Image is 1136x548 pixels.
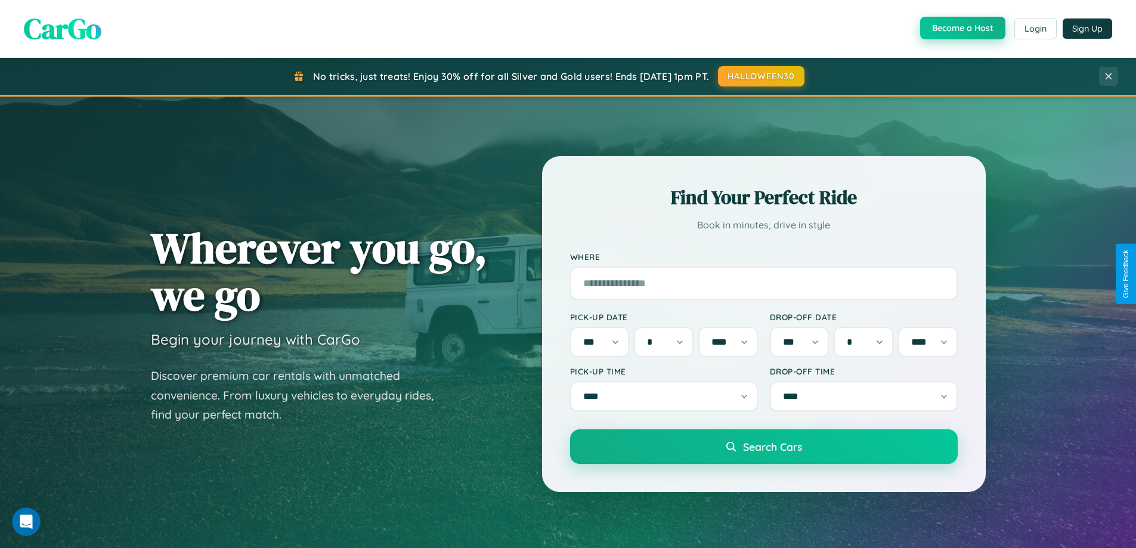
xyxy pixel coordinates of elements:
p: Discover premium car rentals with unmatched convenience. From luxury vehicles to everyday rides, ... [151,366,449,425]
span: CarGo [24,9,101,48]
label: Pick-up Date [570,312,758,322]
label: Drop-off Date [770,312,958,322]
div: Give Feedback [1122,250,1130,298]
label: Where [570,252,958,262]
h1: Wherever you go, we go [151,224,487,318]
p: Book in minutes, drive in style [570,216,958,234]
button: Become a Host [920,17,1005,39]
button: HALLOWEEN30 [718,66,804,86]
button: Login [1014,18,1057,39]
button: Sign Up [1063,18,1112,39]
iframe: Intercom live chat [12,507,41,536]
h2: Find Your Perfect Ride [570,184,958,210]
label: Pick-up Time [570,366,758,376]
label: Drop-off Time [770,366,958,376]
h3: Begin your journey with CarGo [151,330,360,348]
button: Search Cars [570,429,958,464]
span: No tricks, just treats! Enjoy 30% off for all Silver and Gold users! Ends [DATE] 1pm PT. [313,70,709,82]
span: Search Cars [743,440,802,453]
